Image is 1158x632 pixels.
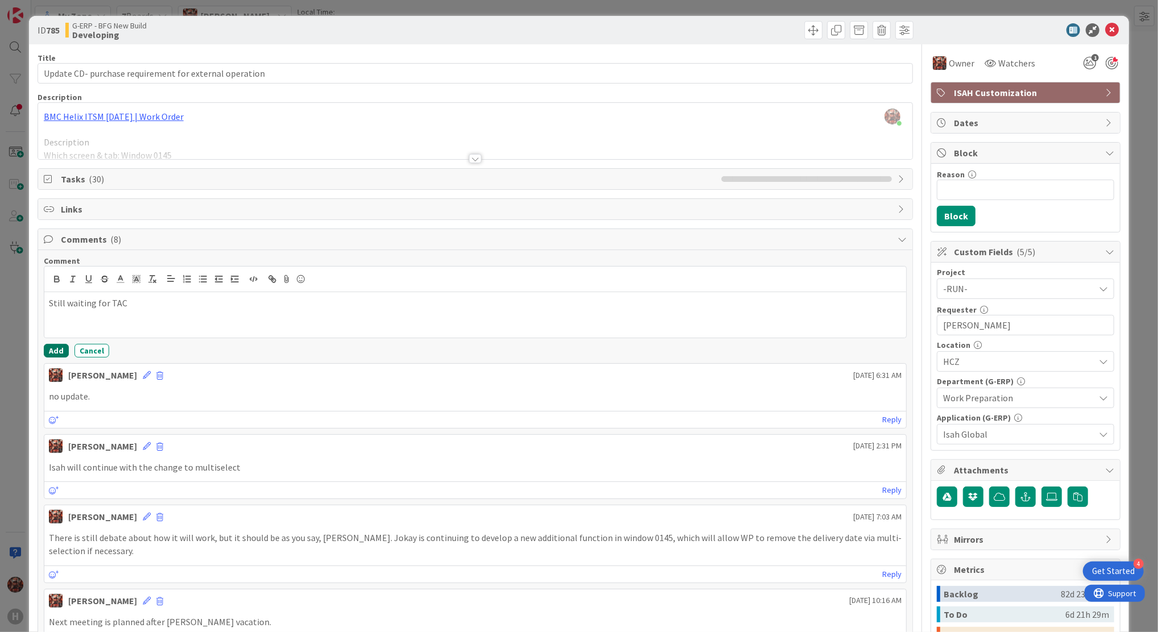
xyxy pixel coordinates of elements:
[933,56,947,70] img: JK
[885,109,900,124] img: qhSiAgzwFq7RpNB94T3Wy8pZew4pf0Zn.png
[944,606,1065,622] div: To Do
[1092,566,1135,577] div: Get Started
[1091,54,1099,61] span: 1
[44,111,184,122] a: BMC Helix ITSM [DATE] | Work Order
[954,245,1099,259] span: Custom Fields
[49,390,902,403] p: no update.
[943,281,1089,297] span: -RUN-
[38,63,913,84] input: type card name here...
[24,2,52,15] span: Support
[74,344,109,357] button: Cancel
[38,53,56,63] label: Title
[937,341,1114,349] div: Location
[49,439,63,453] img: JK
[49,368,63,382] img: JK
[937,377,1114,385] div: Department (G-ERP)
[49,461,902,474] p: Isah will continue with the change to multiselect
[72,21,147,30] span: G-ERP - BFG New Build
[849,594,902,606] span: [DATE] 10:16 AM
[954,463,1099,477] span: Attachments
[943,427,1094,441] span: Isah Global
[937,206,976,226] button: Block
[61,202,892,216] span: Links
[49,531,902,557] p: There is still debate about how it will work, but it should be as you say, [PERSON_NAME]. Jokay i...
[943,391,1094,405] span: Work Preparation
[1061,586,1109,602] div: 82d 23h 56m
[937,305,977,315] label: Requester
[49,594,63,608] img: JK
[61,172,716,186] span: Tasks
[38,92,82,102] span: Description
[954,533,1099,546] span: Mirrors
[882,413,902,427] a: Reply
[954,116,1099,130] span: Dates
[44,256,80,266] span: Comment
[72,30,147,39] b: Developing
[1134,559,1144,569] div: 4
[1016,246,1035,257] span: ( 5/5 )
[998,56,1035,70] span: Watchers
[954,146,1099,160] span: Block
[46,24,60,36] b: 785
[68,439,137,453] div: [PERSON_NAME]
[853,440,902,452] span: [DATE] 2:31 PM
[1083,562,1144,581] div: Open Get Started checklist, remaining modules: 4
[954,86,1099,99] span: ISAH Customization
[44,344,69,357] button: Add
[944,586,1061,602] div: Backlog
[882,567,902,581] a: Reply
[882,483,902,497] a: Reply
[853,369,902,381] span: [DATE] 6:31 AM
[853,511,902,523] span: [DATE] 7:03 AM
[937,414,1114,422] div: Application (G-ERP)
[68,594,137,608] div: [PERSON_NAME]
[49,297,902,310] p: Still waiting for TAC
[49,510,63,523] img: JK
[954,563,1099,576] span: Metrics
[937,268,1114,276] div: Project
[68,510,137,523] div: [PERSON_NAME]
[49,616,902,629] p: Next meeting is planned after [PERSON_NAME] vacation.
[89,173,104,185] span: ( 30 )
[68,368,137,382] div: [PERSON_NAME]
[61,232,892,246] span: Comments
[937,169,965,180] label: Reason
[110,234,121,245] span: ( 8 )
[949,56,974,70] span: Owner
[1065,606,1109,622] div: 6d 21h 29m
[943,355,1094,368] span: HCZ
[38,23,60,37] span: ID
